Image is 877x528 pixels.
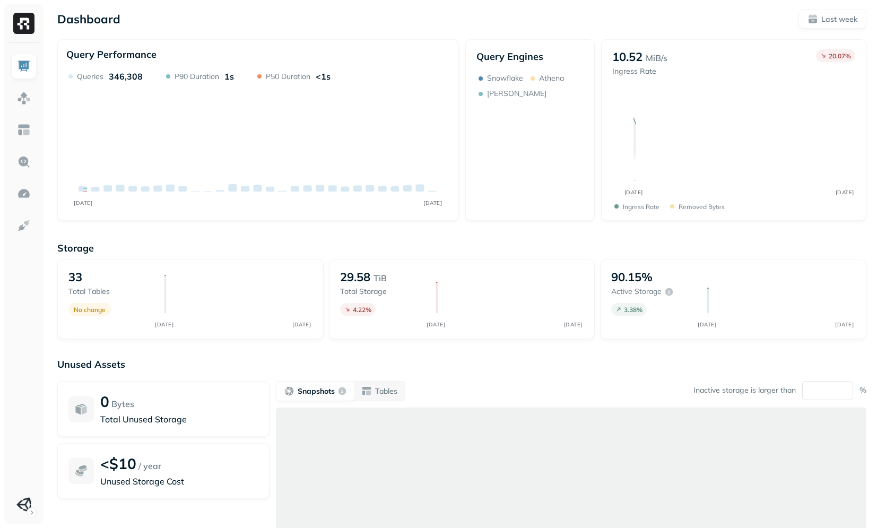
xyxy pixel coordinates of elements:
p: Inactive storage is larger than [693,385,796,395]
p: No change [74,306,106,314]
tspan: [DATE] [155,321,173,327]
p: [PERSON_NAME] [487,89,546,99]
p: Bytes [111,397,134,410]
p: Total Unused Storage [100,413,258,426]
p: TiB [374,272,387,284]
p: 33 [68,270,82,284]
p: <1s [316,71,331,82]
img: Optimization [17,187,31,201]
p: Total tables [68,287,154,297]
p: Total storage [340,287,426,297]
tspan: [DATE] [835,189,854,196]
p: 3.38 % [624,306,642,314]
p: P50 Duration [266,72,310,82]
p: Last week [821,14,857,24]
p: Storage [57,242,866,254]
p: 29.58 [340,270,370,284]
p: 20.07 % [829,52,851,60]
p: Query Engines [476,50,584,63]
p: 90.15% [611,270,653,284]
img: Ryft [13,13,34,34]
p: % [859,385,866,395]
tspan: [DATE] [423,200,442,206]
p: Ingress Rate [612,66,667,76]
tspan: [DATE] [74,200,92,206]
p: 4.22 % [353,306,371,314]
p: Tables [375,386,397,396]
p: Active storage [611,287,662,297]
p: Dashboard [57,12,120,27]
p: 346,308 [109,71,143,82]
p: / year [138,460,161,472]
button: Last week [798,10,866,29]
p: Snowflake [487,73,523,83]
p: Athena [539,73,564,83]
img: Assets [17,91,31,105]
tspan: [DATE] [698,321,717,327]
p: 10.52 [612,49,642,64]
tspan: [DATE] [292,321,311,327]
img: Query Explorer [17,155,31,169]
p: Snapshots [298,386,335,396]
tspan: [DATE] [624,189,642,196]
p: 1s [224,71,234,82]
p: <$10 [100,454,136,473]
p: Unused Assets [57,358,866,370]
p: Removed bytes [679,203,725,211]
p: Query Performance [66,48,157,60]
p: 0 [100,392,109,411]
tspan: [DATE] [564,321,583,327]
img: Integrations [17,219,31,232]
p: P90 Duration [175,72,219,82]
img: Asset Explorer [17,123,31,137]
p: Unused Storage Cost [100,475,258,488]
p: MiB/s [646,51,667,64]
img: Unity [16,497,31,512]
p: Ingress Rate [623,203,659,211]
p: Queries [77,72,103,82]
tspan: [DATE] [427,321,445,327]
tspan: [DATE] [836,321,854,327]
img: Dashboard [17,59,31,73]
